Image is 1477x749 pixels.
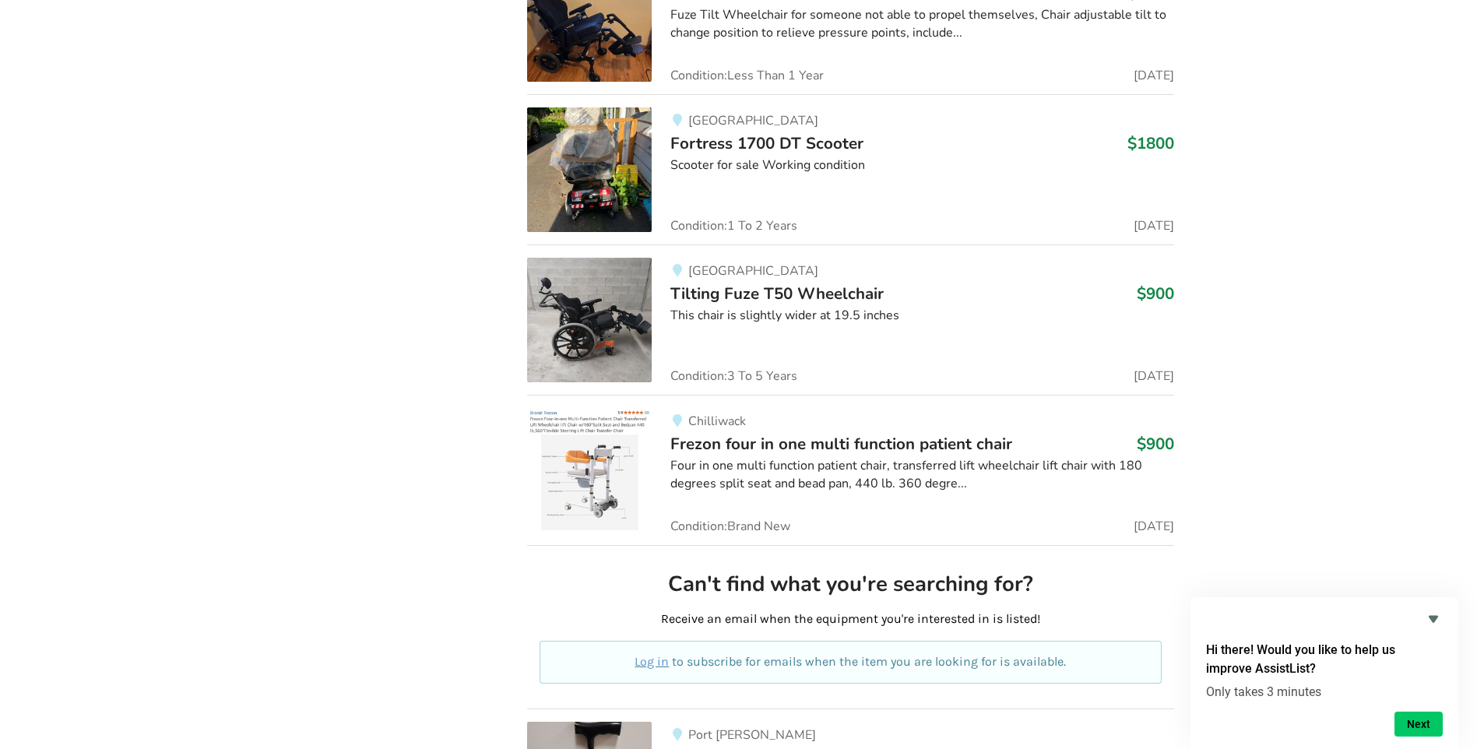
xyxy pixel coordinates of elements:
[1134,69,1174,82] span: [DATE]
[688,112,818,129] span: [GEOGRAPHIC_DATA]
[527,244,1174,395] a: mobility-tilting fuze t50 wheelchair[GEOGRAPHIC_DATA]Tilting Fuze T50 Wheelchair$900This chair is...
[527,107,652,232] img: mobility-fortress 1700 dt scooter
[688,262,818,280] span: [GEOGRAPHIC_DATA]
[1137,283,1174,304] h3: $900
[688,726,816,744] span: Port [PERSON_NAME]
[670,220,797,232] span: Condition: 1 To 2 Years
[1394,712,1443,737] button: Next question
[1134,370,1174,382] span: [DATE]
[670,6,1174,42] div: Fuze Tilt Wheelchair for someone not able to propel themselves, Chair adjustable tilt to change p...
[670,156,1174,174] div: Scooter for sale Working condition
[635,654,669,669] a: Log in
[670,307,1174,325] div: This chair is slightly wider at 19.5 inches
[540,610,1162,628] p: Receive an email when the equipment you're interested in is listed!
[527,395,1174,545] a: mobility-frezon four in one multi function patient chairChilliwackFrezon four in one multi functi...
[1206,684,1443,699] p: Only takes 3 minutes
[1137,434,1174,454] h3: $900
[540,571,1162,598] h2: Can't find what you're searching for?
[1134,520,1174,533] span: [DATE]
[670,69,824,82] span: Condition: Less Than 1 Year
[1206,610,1443,737] div: Hi there! Would you like to help us improve AssistList?
[670,457,1174,493] div: Four in one multi function patient chair, transferred lift wheelchair lift chair with 180 degrees...
[1206,641,1443,678] h2: Hi there! Would you like to help us improve AssistList?
[527,408,652,533] img: mobility-frezon four in one multi function patient chair
[670,433,1012,455] span: Frezon four in one multi function patient chair
[527,94,1174,244] a: mobility-fortress 1700 dt scooter[GEOGRAPHIC_DATA]Fortress 1700 DT Scooter$1800Scooter for sale W...
[1127,133,1174,153] h3: $1800
[1134,220,1174,232] span: [DATE]
[670,132,863,154] span: Fortress 1700 DT Scooter
[1424,610,1443,628] button: Hide survey
[688,413,746,430] span: Chilliwack
[527,258,652,382] img: mobility-tilting fuze t50 wheelchair
[670,283,884,304] span: Tilting Fuze T50 Wheelchair
[558,653,1143,671] p: to subscribe for emails when the item you are looking for is available.
[670,520,790,533] span: Condition: Brand New
[670,370,797,382] span: Condition: 3 To 5 Years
